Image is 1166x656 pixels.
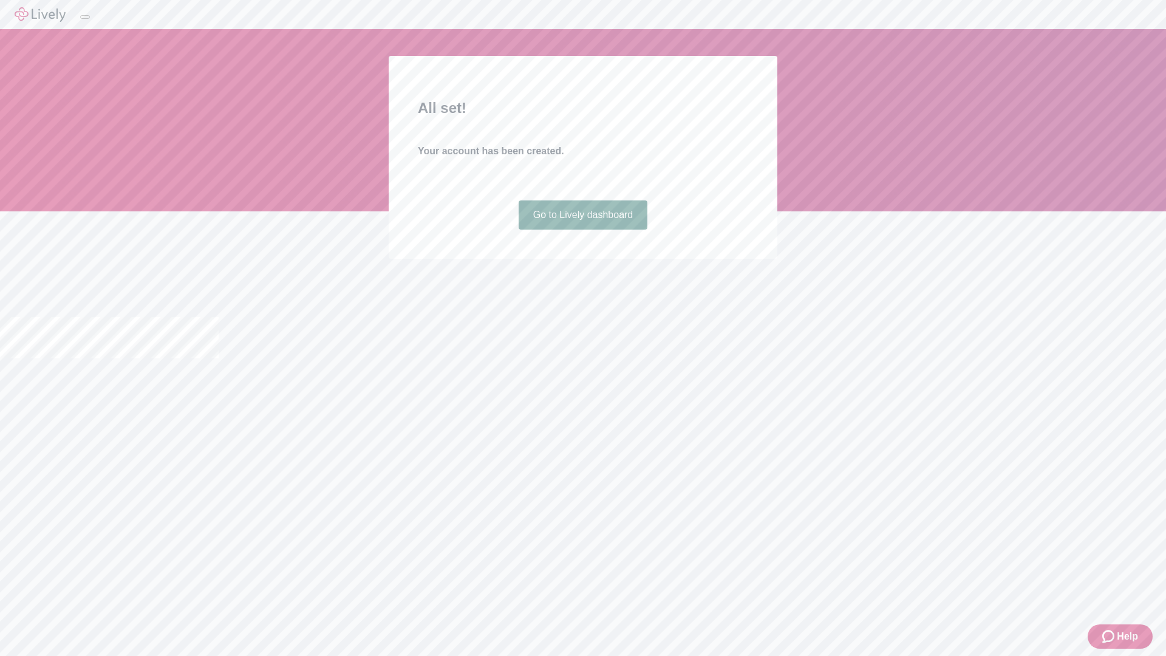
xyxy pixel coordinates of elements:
[80,15,90,19] button: Log out
[418,97,748,119] h2: All set!
[519,200,648,230] a: Go to Lively dashboard
[1102,629,1117,644] svg: Zendesk support icon
[1088,624,1153,649] button: Zendesk support iconHelp
[15,7,66,22] img: Lively
[418,144,748,159] h4: Your account has been created.
[1117,629,1138,644] span: Help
